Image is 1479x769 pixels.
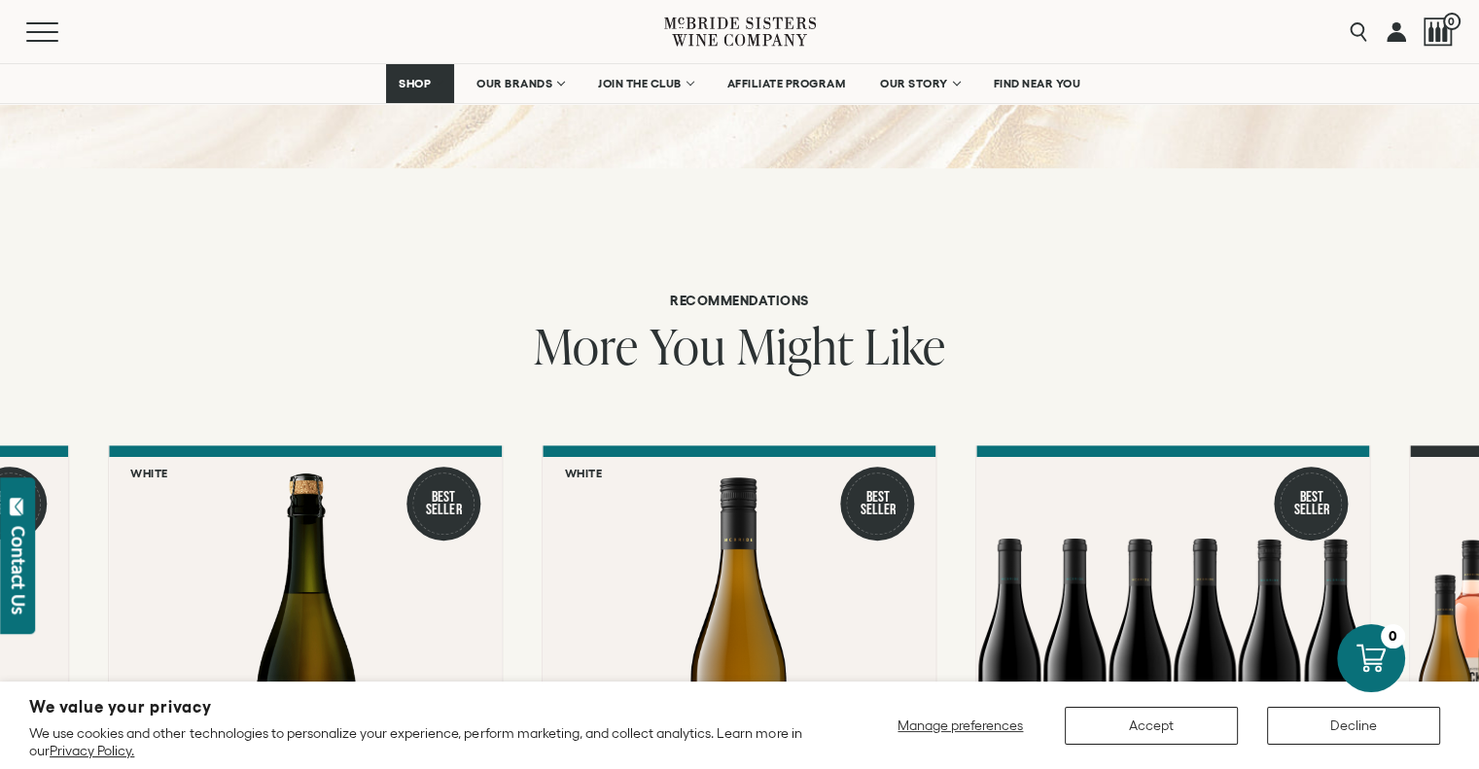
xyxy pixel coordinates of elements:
span: OUR STORY [880,77,948,90]
h2: We value your privacy [29,699,815,716]
div: 0 [1381,624,1405,648]
a: FIND NEAR YOU [981,64,1094,103]
a: SHOP [386,64,454,103]
button: Manage preferences [886,707,1036,745]
span: More [533,312,638,379]
a: OUR BRANDS [464,64,576,103]
span: SHOP [399,77,432,90]
span: AFFILIATE PROGRAM [727,77,846,90]
span: JOIN THE CLUB [598,77,682,90]
div: Contact Us [9,526,28,614]
span: FIND NEAR YOU [994,77,1081,90]
a: OUR STORY [867,64,971,103]
a: AFFILIATE PROGRAM [715,64,859,103]
span: 0 [1443,13,1461,30]
button: Mobile Menu Trigger [26,22,96,42]
button: Decline [1267,707,1440,745]
span: Manage preferences [898,717,1023,733]
a: JOIN THE CLUB [585,64,705,103]
span: Might [736,312,853,379]
a: Privacy Policy. [50,743,134,758]
span: OUR BRANDS [476,77,552,90]
span: Like [863,312,945,379]
p: We use cookies and other technologies to personalize your experience, perform marketing, and coll... [29,724,815,759]
h6: White [565,467,603,479]
button: Accept [1065,707,1238,745]
span: You [649,312,725,379]
h6: Recommendations [123,294,1356,307]
h6: White [130,467,168,479]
